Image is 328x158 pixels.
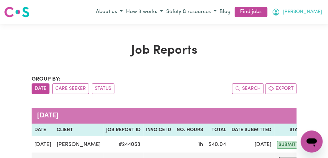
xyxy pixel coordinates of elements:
[265,83,296,94] button: Export
[103,136,143,152] td: # 244063
[32,124,54,137] th: Date
[235,7,267,18] a: Find jobs
[94,7,124,18] button: About us
[165,7,218,18] button: Safety & resources
[54,124,103,137] th: Client
[32,76,60,82] span: Group by:
[52,83,89,94] button: sort invoices by care seeker
[54,136,103,152] td: [PERSON_NAME]
[232,83,263,94] button: Search
[103,124,143,137] th: Job Report ID
[4,6,30,18] img: Careseekers logo
[4,4,30,20] a: Careseekers logo
[32,136,54,152] td: [DATE]
[301,130,323,152] iframe: Button to launch messaging window
[206,124,229,137] th: Total
[92,83,114,94] button: sort invoices by paid status
[270,6,324,18] button: My Account
[229,124,274,137] th: Date Submitted
[32,43,297,59] h1: Job Reports
[229,136,274,152] td: [DATE]
[143,124,174,137] th: Invoice ID
[198,142,203,147] span: 1 hour
[277,141,306,149] span: submitted
[218,7,232,18] a: Blog
[283,8,322,16] span: [PERSON_NAME]
[174,124,206,137] th: No. Hours
[32,83,49,94] button: sort invoices by date
[124,7,165,18] button: How it works
[206,136,229,152] td: $ 40.04
[274,124,309,137] th: Status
